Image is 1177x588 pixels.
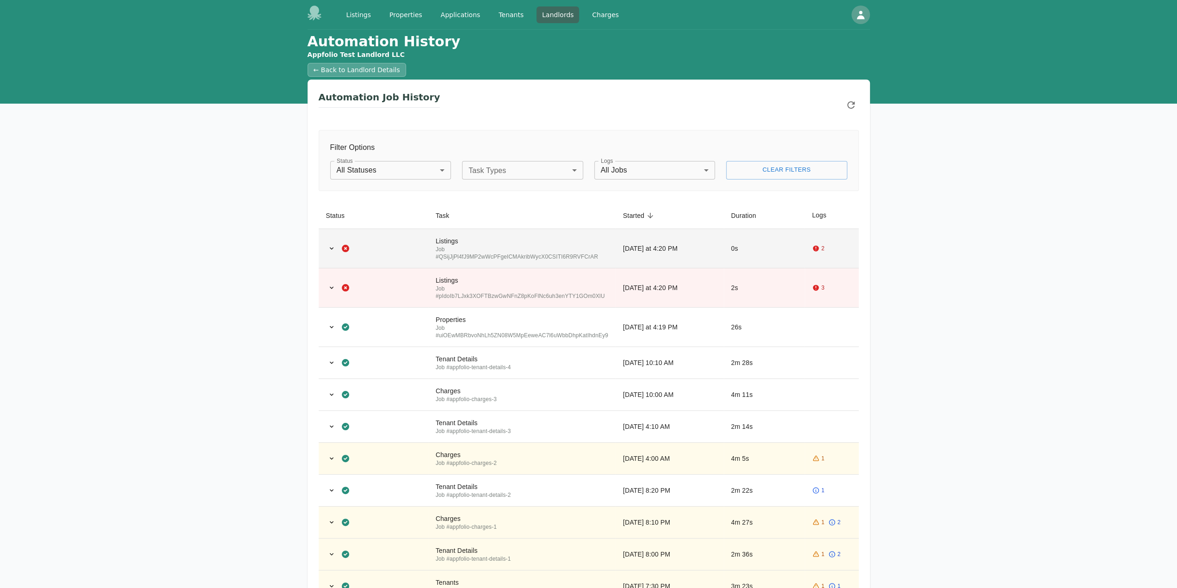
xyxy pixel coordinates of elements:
[341,244,350,253] div: failed
[828,519,841,526] div: 2 info logs
[724,378,805,410] td: 4m 11s
[838,551,841,558] span: 2
[536,6,579,23] a: Landlords
[616,506,724,538] td: [DATE] 8:10 PM
[724,347,805,378] td: 2m 28s
[436,514,608,523] div: Charges
[812,519,825,526] div: 1 warning
[436,210,461,221] span: Task
[384,6,428,23] a: Properties
[812,245,825,252] div: 2 errors
[436,396,608,403] div: Job # appfolio-charges-3
[436,324,608,339] div: Job # uiOEwMBRbvoNhLh5ZN08W5MpEeweAC7l6uWbbDhpKatIhdnEy9
[821,455,825,462] span: 1
[341,390,350,399] div: success
[436,546,608,555] div: Tenant Details
[341,322,350,332] div: success
[594,161,715,179] div: All Jobs
[330,161,451,179] div: All Statuses
[436,523,608,531] div: Job # appfolio-charges-1
[843,97,859,113] button: Refresh automation history
[436,427,608,435] div: Job # appfolio-tenant-details-3
[341,454,350,463] div: success
[828,551,841,558] div: 2 info logs
[724,307,805,347] td: 26s
[436,386,608,396] div: Charges
[436,482,608,491] div: Tenant Details
[435,6,486,23] a: Applications
[838,519,841,526] span: 2
[726,161,847,179] button: Clear Filters
[724,506,805,538] td: 4m 27s
[616,347,724,378] td: [DATE] 10:10 AM
[436,246,608,260] div: Job # QSijJjPl4fJ9MP2wWcPFgeICMAkribWycX0CSITI6R9RVFCrAR
[731,210,768,221] span: Duration
[436,364,608,371] div: Job # appfolio-tenant-details-4
[812,455,825,462] div: 1 warning
[601,157,613,165] label: Logs
[805,202,859,229] th: Logs
[616,307,724,347] td: [DATE] at 4:19 PM
[616,410,724,442] td: [DATE] 4:10 AM
[341,6,376,23] a: Listings
[586,6,624,23] a: Charges
[436,276,608,285] div: Listings
[341,422,350,431] div: success
[821,245,825,252] span: 2
[337,157,353,165] label: Status
[812,284,825,291] div: 3 errors
[821,284,825,291] span: 3
[623,210,656,221] span: Started
[493,6,529,23] a: Tenants
[724,229,805,268] td: 0s
[436,236,608,246] div: Listings
[821,487,825,494] span: 1
[341,358,350,367] div: success
[812,551,825,558] div: 1 warning
[326,210,357,221] span: Status
[616,378,724,410] td: [DATE] 10:00 AM
[436,418,608,427] div: Tenant Details
[330,142,847,154] h6: Filter Options
[319,91,440,108] h3: Automation Job History
[724,474,805,506] td: 2m 22s
[436,578,608,587] div: Tenants
[616,268,724,307] td: [DATE] at 4:20 PM
[616,474,724,506] td: [DATE] 8:20 PM
[724,268,805,307] td: 2s
[308,33,461,50] div: Automation History
[616,229,724,268] td: [DATE] at 4:20 PM
[436,285,608,300] div: Job # pIdoIb7LJxk3XOFTBzwGwNFnZ8pKoFlNc6uh3enYTY1GOm0XlU
[436,450,608,459] div: Charges
[821,551,825,558] span: 1
[724,538,805,570] td: 2m 36s
[436,491,608,499] div: Job # appfolio-tenant-details-2
[821,519,825,526] span: 1
[436,315,608,324] div: Properties
[341,486,350,495] div: success
[341,550,350,559] div: success
[308,63,406,77] a: ← Back to Landlord Details
[436,354,608,364] div: Tenant Details
[724,410,805,442] td: 2m 14s
[616,538,724,570] td: [DATE] 8:00 PM
[436,459,608,467] div: Job # appfolio-charges-2
[308,50,461,59] div: Appfolio Test Landlord LLC
[436,555,608,563] div: Job # appfolio-tenant-details-1
[616,442,724,474] td: [DATE] 4:00 AM
[341,283,350,292] div: failed
[341,518,350,527] div: success
[812,487,825,494] div: 1 info log
[724,442,805,474] td: 4m 5s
